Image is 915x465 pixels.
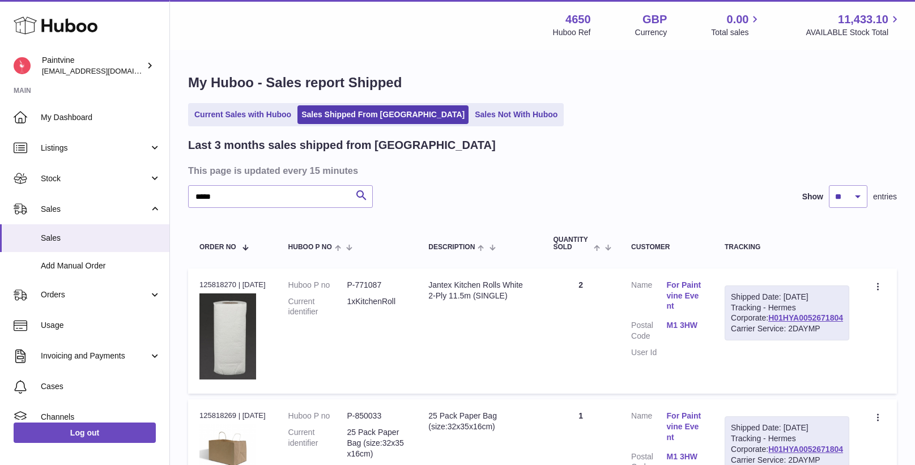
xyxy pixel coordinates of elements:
[565,12,591,27] strong: 4650
[806,27,901,38] span: AVAILABLE Stock Total
[838,12,888,27] span: 11,433.10
[731,323,843,334] div: Carrier Service: 2DAYMP
[42,55,144,76] div: Paintvine
[41,204,149,215] span: Sales
[347,296,406,318] dd: 1xKitchenRoll
[199,293,256,379] img: 1683653328.png
[41,289,149,300] span: Orders
[542,268,620,394] td: 2
[41,233,161,244] span: Sales
[553,236,590,251] span: Quantity Sold
[347,411,406,421] dd: P-850033
[806,12,901,38] a: 11,433.10 AVAILABLE Stock Total
[667,451,702,462] a: M1 3HW
[41,381,161,392] span: Cases
[873,191,897,202] span: entries
[41,261,161,271] span: Add Manual Order
[711,27,761,38] span: Total sales
[41,112,161,123] span: My Dashboard
[188,138,496,153] h2: Last 3 months sales shipped from [GEOGRAPHIC_DATA]
[42,66,167,75] span: [EMAIL_ADDRESS][DOMAIN_NAME]
[288,280,347,291] dt: Huboo P no
[347,280,406,291] dd: P-771087
[428,244,475,251] span: Description
[631,280,666,315] dt: Name
[631,244,702,251] div: Customer
[288,411,347,421] dt: Huboo P no
[199,244,236,251] span: Order No
[297,105,469,124] a: Sales Shipped From [GEOGRAPHIC_DATA]
[347,427,406,459] dd: 25 Pack Paper Bag (size:32x35x16cm)
[725,244,849,251] div: Tracking
[667,320,702,331] a: M1 3HW
[667,280,702,312] a: For Paintvine Event
[428,411,530,432] div: 25 Pack Paper Bag (size:32x35x16cm)
[41,320,161,331] span: Usage
[667,411,702,443] a: For Paintvine Event
[553,27,591,38] div: Huboo Ref
[731,423,843,433] div: Shipped Date: [DATE]
[725,285,849,341] div: Tracking - Hermes Corporate:
[14,423,156,443] a: Log out
[41,351,149,361] span: Invoicing and Payments
[288,427,347,459] dt: Current identifier
[41,143,149,153] span: Listings
[731,292,843,302] div: Shipped Date: [DATE]
[288,244,332,251] span: Huboo P no
[188,164,894,177] h3: This page is updated every 15 minutes
[199,411,266,421] div: 125818269 | [DATE]
[471,105,561,124] a: Sales Not With Huboo
[631,411,666,446] dt: Name
[41,173,149,184] span: Stock
[768,445,843,454] a: H01HYA0052671804
[711,12,761,38] a: 0.00 Total sales
[199,280,266,290] div: 125818270 | [DATE]
[727,12,749,27] span: 0.00
[188,74,897,92] h1: My Huboo - Sales report Shipped
[802,191,823,202] label: Show
[631,320,666,342] dt: Postal Code
[768,313,843,322] a: H01HYA0052671804
[288,296,347,318] dt: Current identifier
[41,412,161,423] span: Channels
[642,12,667,27] strong: GBP
[190,105,295,124] a: Current Sales with Huboo
[14,57,31,74] img: euan@paintvine.co.uk
[428,280,530,301] div: Jantex Kitchen Rolls White 2-Ply 11.5m (SINGLE)
[631,347,666,358] dt: User Id
[635,27,667,38] div: Currency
